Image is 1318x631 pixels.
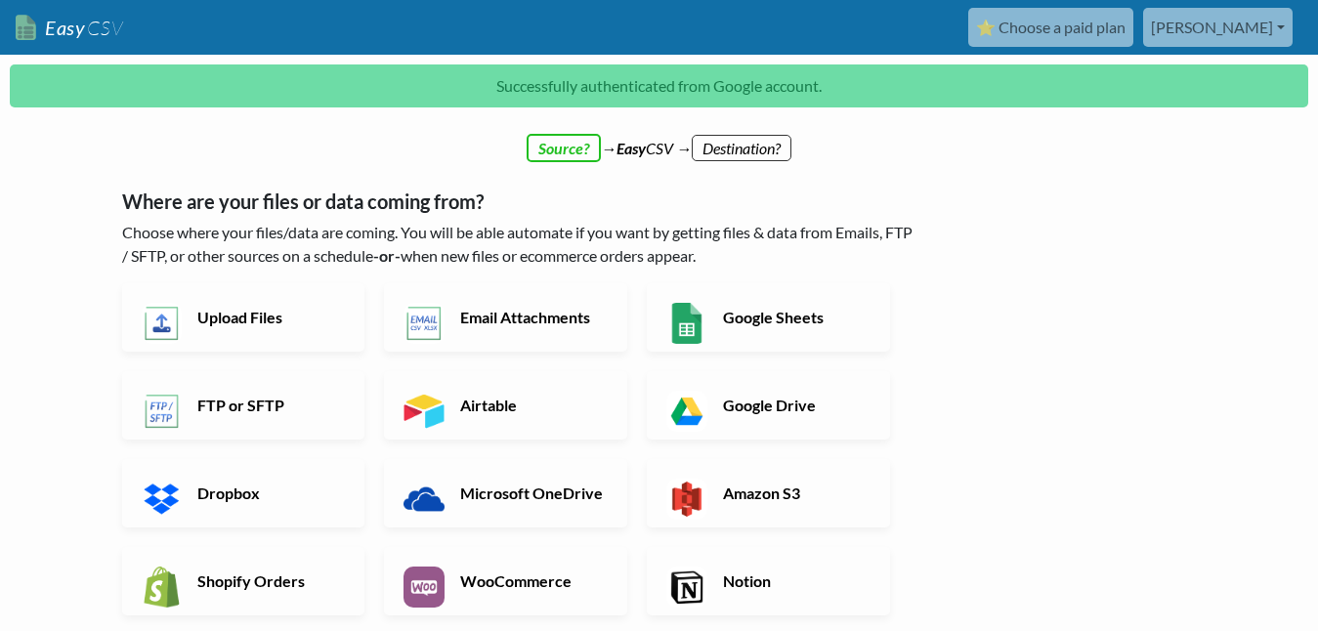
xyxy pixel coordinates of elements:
h6: FTP or SFTP [192,396,346,414]
a: EasyCSV [16,8,123,48]
img: Airtable App & API [404,391,445,432]
a: Shopify Orders [122,547,365,615]
p: Choose where your files/data are coming. You will be able automate if you want by getting files &... [122,221,918,268]
h6: Amazon S3 [718,484,872,502]
h6: Google Sheets [718,308,872,326]
img: Upload Files App & API [142,303,183,344]
a: [PERSON_NAME] [1143,8,1293,47]
h6: Dropbox [192,484,346,502]
img: Shopify App & API [142,567,183,608]
a: WooCommerce [384,547,627,615]
div: → CSV → [103,117,1216,160]
a: Microsoft OneDrive [384,459,627,527]
h6: Upload Files [192,308,346,326]
img: Email New CSV or XLSX File App & API [404,303,445,344]
img: FTP or SFTP App & API [142,391,183,432]
h6: Notion [718,571,872,590]
a: Airtable [384,371,627,440]
h6: WooCommerce [455,571,609,590]
h6: Email Attachments [455,308,609,326]
h6: Shopify Orders [192,571,346,590]
img: WooCommerce App & API [404,567,445,608]
a: FTP or SFTP [122,371,365,440]
a: Google Sheets [647,283,890,352]
b: -or- [373,246,401,265]
a: Upload Files [122,283,365,352]
h6: Microsoft OneDrive [455,484,609,502]
span: CSV [85,16,123,40]
a: Amazon S3 [647,459,890,527]
h6: Google Drive [718,396,872,414]
a: Dropbox [122,459,365,527]
a: Notion [647,547,890,615]
img: Microsoft OneDrive App & API [404,479,445,520]
img: Notion App & API [666,567,707,608]
a: Google Drive [647,371,890,440]
h6: Airtable [455,396,609,414]
a: ⭐ Choose a paid plan [968,8,1133,47]
a: Email Attachments [384,283,627,352]
img: Google Sheets App & API [666,303,707,344]
h5: Where are your files or data coming from? [122,189,918,213]
img: Dropbox App & API [142,479,183,520]
p: Successfully authenticated from Google account. [10,64,1308,107]
img: Amazon S3 App & API [666,479,707,520]
img: Google Drive App & API [666,391,707,432]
